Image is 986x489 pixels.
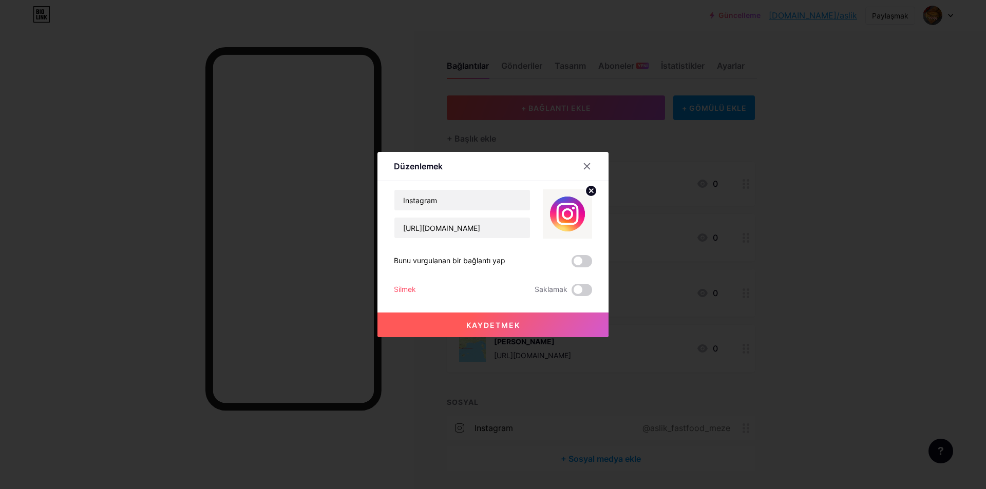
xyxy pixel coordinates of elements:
[535,285,567,294] font: Saklamak
[543,189,592,239] img: bağlantı_küçük_resim
[377,312,609,337] button: Kaydetmek
[394,218,530,238] input: URL
[394,190,530,210] input: Başlık
[394,256,505,265] font: Bunu vurgulanan bir bağlantı yap
[394,161,443,171] font: Düzenlemek
[394,285,416,294] font: Silmek
[466,321,520,329] font: Kaydetmek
